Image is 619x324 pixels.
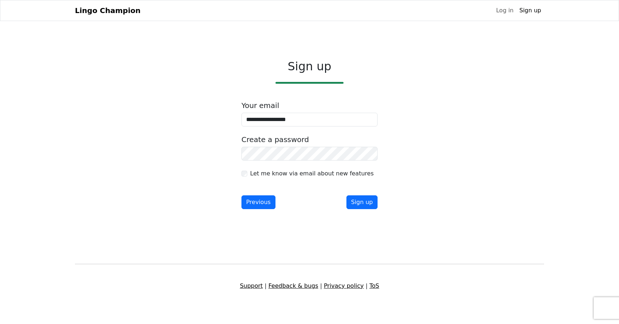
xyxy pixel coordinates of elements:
label: Your email [241,101,279,110]
label: Let me know via email about new features [250,169,374,178]
div: | | | [71,282,548,290]
a: Feedback & bugs [268,282,318,289]
a: Privacy policy [324,282,364,289]
a: Sign up [517,3,544,18]
label: Create a password [241,135,309,144]
a: Support [240,282,263,289]
a: Lingo Champion [75,3,140,18]
button: Sign up [346,195,378,209]
a: ToS [369,282,379,289]
h2: Sign up [241,59,378,73]
a: Log in [493,3,516,18]
button: Previous [241,195,275,209]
